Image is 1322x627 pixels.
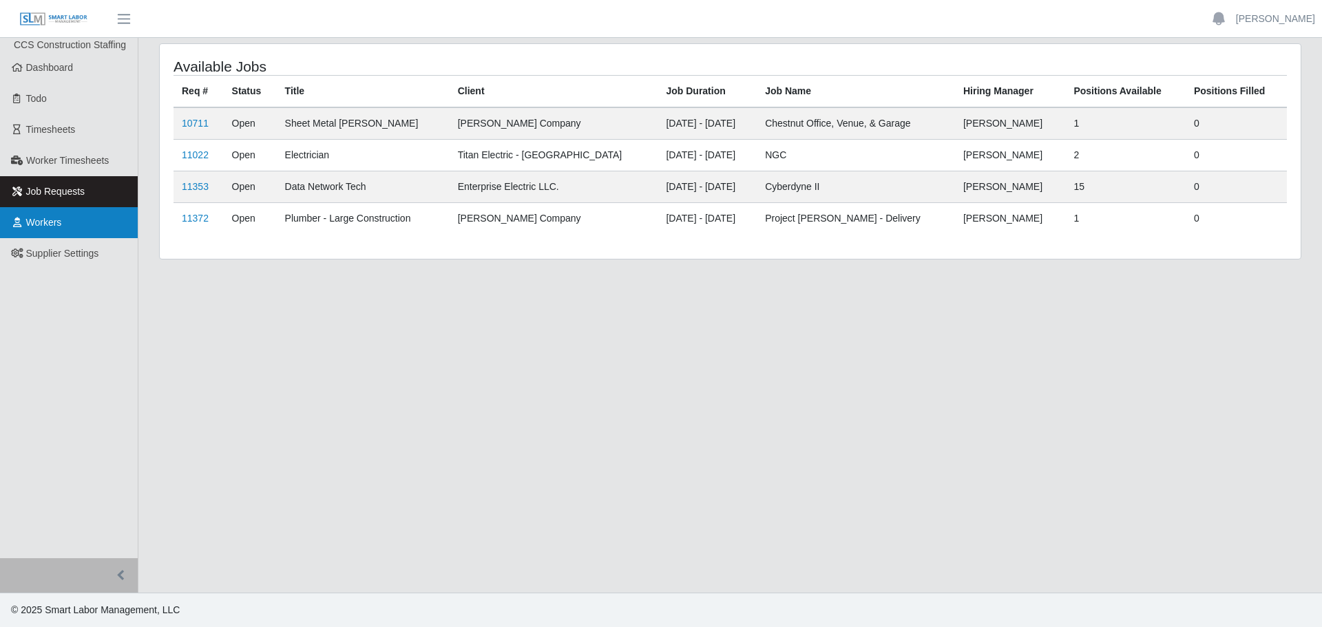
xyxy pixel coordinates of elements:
td: [DATE] - [DATE] [658,140,757,171]
th: Job Name [757,76,955,108]
th: Positions Available [1065,76,1186,108]
span: Worker Timesheets [26,155,109,166]
th: Title [277,76,450,108]
td: 2 [1065,140,1186,171]
td: [PERSON_NAME] [955,107,1065,140]
a: 11022 [182,149,209,160]
span: Workers [26,217,62,228]
td: [PERSON_NAME] Company [450,107,658,140]
td: [PERSON_NAME] [955,203,1065,235]
td: [PERSON_NAME] [955,140,1065,171]
a: 10711 [182,118,209,129]
span: Job Requests [26,186,85,197]
img: SLM Logo [19,12,88,27]
td: Titan Electric - [GEOGRAPHIC_DATA] [450,140,658,171]
td: 0 [1186,203,1287,235]
a: 11372 [182,213,209,224]
th: Job Duration [658,76,757,108]
td: 1 [1065,107,1186,140]
td: 0 [1186,171,1287,203]
th: Status [224,76,277,108]
td: [DATE] - [DATE] [658,171,757,203]
span: Todo [26,93,47,104]
span: Supplier Settings [26,248,99,259]
th: Hiring Manager [955,76,1065,108]
td: Enterprise Electric LLC. [450,171,658,203]
th: Req # [174,76,224,108]
td: [DATE] - [DATE] [658,107,757,140]
td: Data Network Tech [277,171,450,203]
td: Project [PERSON_NAME] - Delivery [757,203,955,235]
td: Electrician [277,140,450,171]
span: CCS Construction Staffing [14,39,126,50]
td: Cyberdyne II [757,171,955,203]
td: 0 [1186,107,1287,140]
td: Open [224,107,277,140]
td: [DATE] - [DATE] [658,203,757,235]
td: Sheet Metal [PERSON_NAME] [277,107,450,140]
td: Open [224,171,277,203]
th: Client [450,76,658,108]
td: 0 [1186,140,1287,171]
td: [PERSON_NAME] Company [450,203,658,235]
td: Open [224,140,277,171]
td: NGC [757,140,955,171]
span: © 2025 Smart Labor Management, LLC [11,604,180,615]
h4: Available Jobs [174,58,625,75]
a: 11353 [182,181,209,192]
a: [PERSON_NAME] [1236,12,1315,26]
th: Positions Filled [1186,76,1287,108]
td: [PERSON_NAME] [955,171,1065,203]
td: Plumber - Large Construction [277,203,450,235]
span: Dashboard [26,62,74,73]
span: Timesheets [26,124,76,135]
td: Open [224,203,277,235]
td: 1 [1065,203,1186,235]
td: Chestnut Office, Venue, & Garage [757,107,955,140]
td: 15 [1065,171,1186,203]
